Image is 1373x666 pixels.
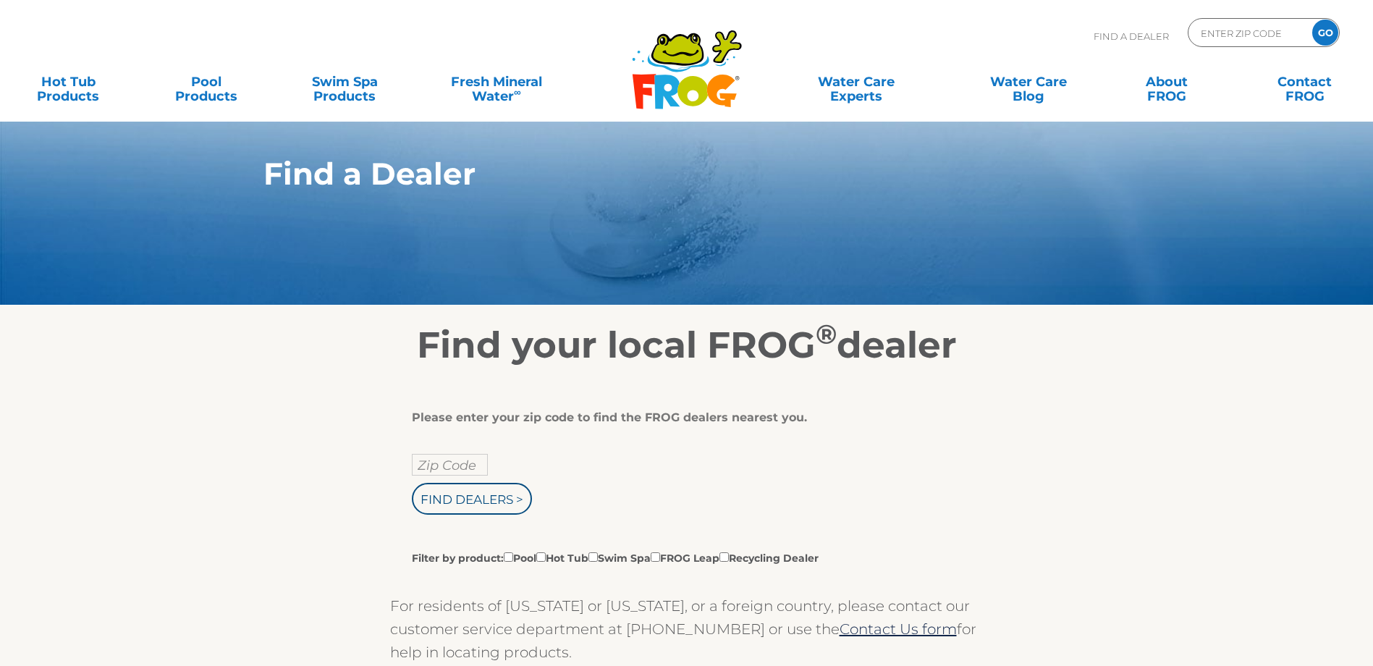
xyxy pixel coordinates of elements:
sup: ® [816,318,837,350]
a: Fresh MineralWater∞ [429,67,564,96]
a: PoolProducts [153,67,261,96]
a: Water CareBlog [974,67,1082,96]
a: Swim SpaProducts [291,67,399,96]
input: Filter by product:PoolHot TubSwim SpaFROG LeapRecycling Dealer [536,552,546,562]
sup: ∞ [514,86,521,98]
h2: Find your local FROG dealer [242,324,1132,367]
h1: Find a Dealer [263,156,1043,191]
input: Filter by product:PoolHot TubSwim SpaFROG LeapRecycling Dealer [719,552,729,562]
input: Filter by product:PoolHot TubSwim SpaFROG LeapRecycling Dealer [504,552,513,562]
a: AboutFROG [1112,67,1220,96]
label: Filter by product: Pool Hot Tub Swim Spa FROG Leap Recycling Dealer [412,549,819,565]
input: Find Dealers > [412,483,532,515]
input: Filter by product:PoolHot TubSwim SpaFROG LeapRecycling Dealer [588,552,598,562]
div: Please enter your zip code to find the FROG dealers nearest you. [412,410,951,425]
p: Find A Dealer [1094,18,1169,54]
p: For residents of [US_STATE] or [US_STATE], or a foreign country, please contact our customer serv... [390,594,984,664]
a: Hot TubProducts [14,67,122,96]
a: Water CareExperts [769,67,944,96]
a: Contact Us form [840,620,957,638]
input: Filter by product:PoolHot TubSwim SpaFROG LeapRecycling Dealer [651,552,660,562]
input: Zip Code Form [1199,22,1297,43]
input: GO [1312,20,1338,46]
a: ContactFROG [1251,67,1359,96]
